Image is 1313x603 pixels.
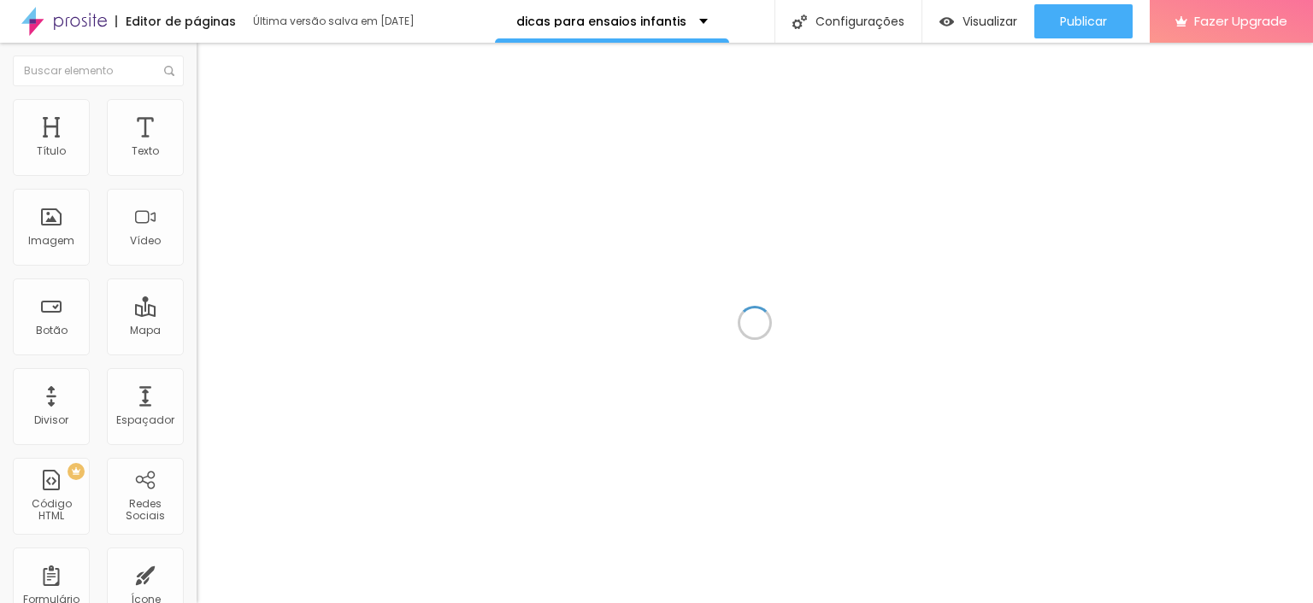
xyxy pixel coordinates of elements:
p: dicas para ensaios infantis [516,15,686,27]
img: Icone [792,15,807,29]
div: Título [37,145,66,157]
span: Fazer Upgrade [1194,14,1287,28]
img: view-1.svg [939,15,954,29]
div: Botão [36,325,68,337]
button: Visualizar [922,4,1034,38]
span: Publicar [1060,15,1107,28]
div: Mapa [130,325,161,337]
div: Imagem [28,235,74,247]
input: Buscar elemento [13,56,184,86]
div: Editor de páginas [115,15,236,27]
span: Visualizar [963,15,1017,28]
div: Redes Sociais [111,498,179,523]
div: Vídeo [130,235,161,247]
div: Texto [132,145,159,157]
img: Icone [164,66,174,76]
div: Espaçador [116,414,174,426]
div: Última versão salva em [DATE] [253,16,450,26]
div: Divisor [34,414,68,426]
div: Código HTML [17,498,85,523]
button: Publicar [1034,4,1133,38]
